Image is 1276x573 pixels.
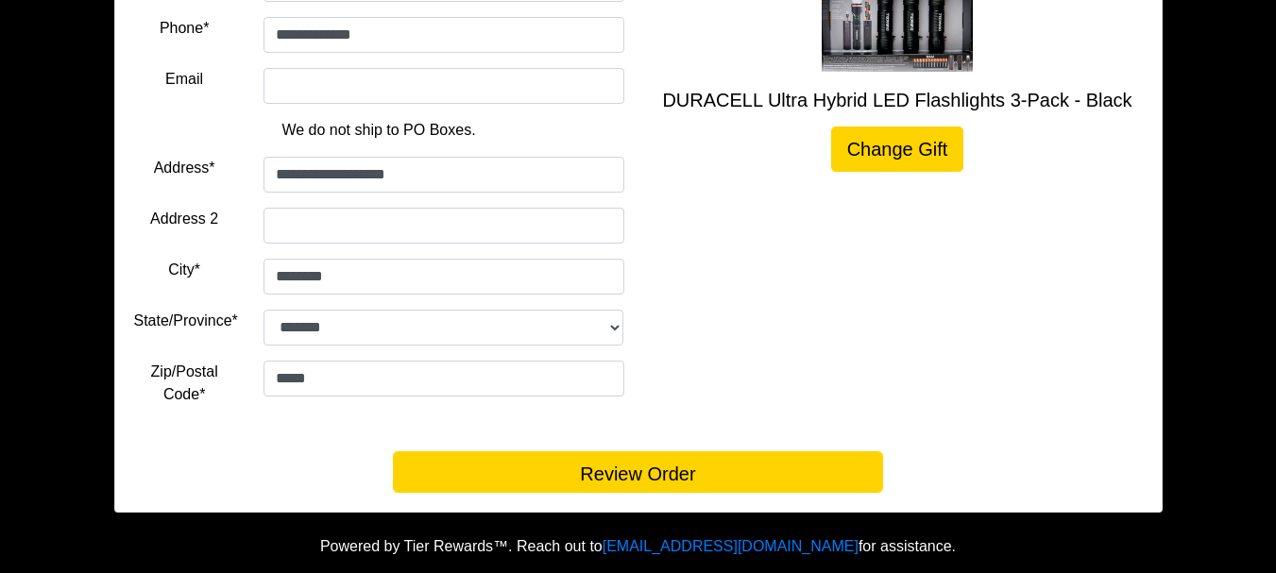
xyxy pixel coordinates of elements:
a: Change Gift [831,126,964,172]
label: Phone* [160,17,210,40]
label: Zip/Postal Code* [134,361,235,406]
button: Review Order [393,451,883,493]
span: Powered by Tier Rewards™. Reach out to for assistance. [320,538,956,554]
label: Address 2 [150,208,218,230]
label: Address* [154,157,215,179]
a: [EMAIL_ADDRESS][DOMAIN_NAME] [603,538,859,554]
label: State/Province* [134,310,238,332]
label: City* [168,259,200,281]
label: Email [165,68,203,91]
h5: DURACELL Ultra Hybrid LED Flashlights 3-Pack - Black [653,89,1143,111]
p: We do not ship to PO Boxes. [148,119,610,142]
